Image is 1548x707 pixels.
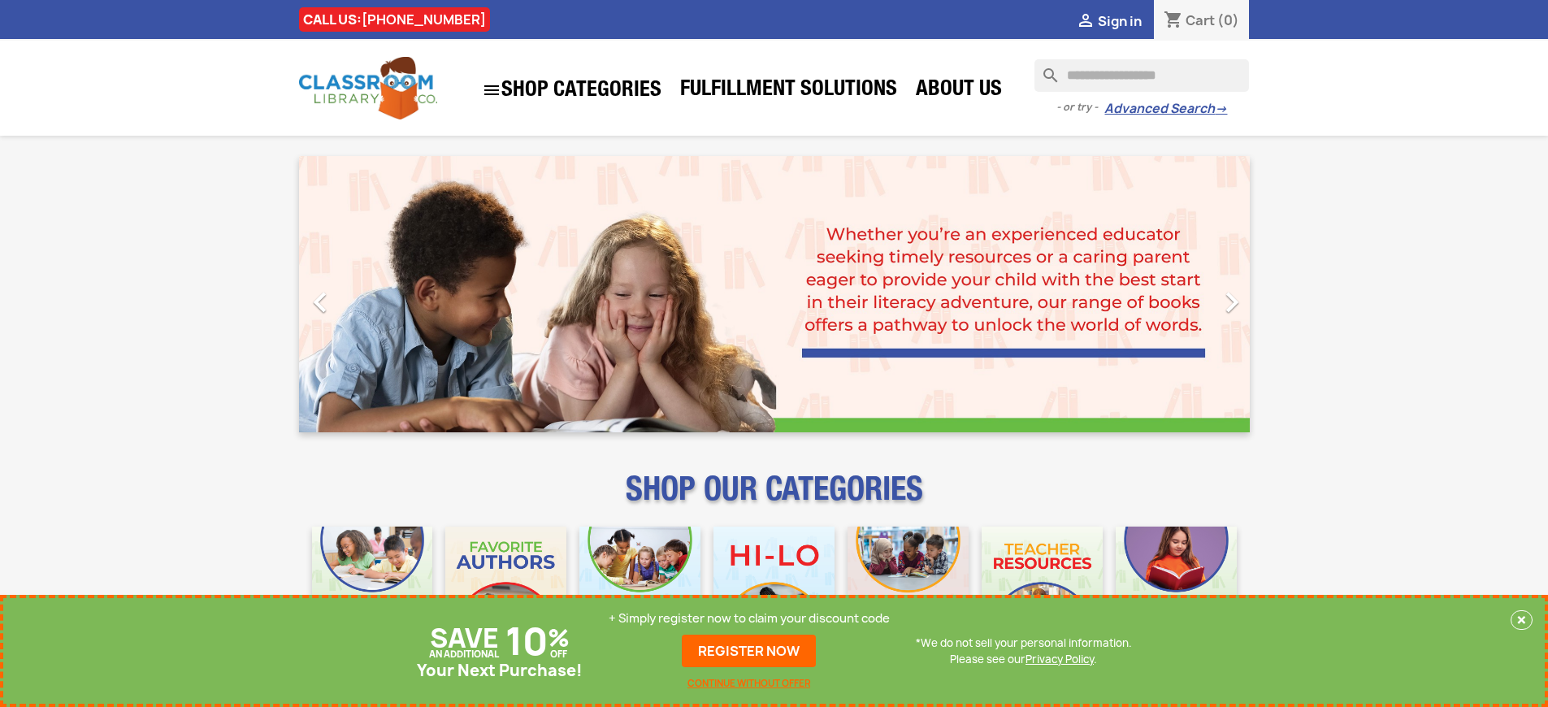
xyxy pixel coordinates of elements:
i:  [1212,282,1252,323]
i: shopping_cart [1164,11,1183,31]
img: CLC_Teacher_Resources_Mobile.jpg [982,527,1103,648]
a:  Sign in [1076,12,1142,30]
ul: Carousel container [299,156,1250,432]
span: - or try - [1056,99,1104,115]
img: CLC_Favorite_Authors_Mobile.jpg [445,527,566,648]
i:  [482,80,501,100]
a: [PHONE_NUMBER] [362,11,486,28]
a: About Us [908,75,1010,107]
span: (0) [1217,11,1239,29]
span: → [1215,101,1227,117]
span: Cart [1186,11,1215,29]
a: Fulfillment Solutions [672,75,905,107]
img: CLC_HiLo_Mobile.jpg [713,527,835,648]
i:  [300,282,340,323]
p: SHOP OUR CATEGORIES [299,484,1250,514]
i: search [1034,59,1054,79]
span: Sign in [1098,12,1142,30]
a: Next [1107,156,1250,432]
a: SHOP CATEGORIES [474,72,670,108]
i:  [1076,12,1095,32]
a: Previous [299,156,442,432]
img: Classroom Library Company [299,57,437,119]
img: CLC_Bulk_Mobile.jpg [312,527,433,648]
a: Advanced Search→ [1104,101,1227,117]
input: Search [1034,59,1249,92]
img: CLC_Dyslexia_Mobile.jpg [1116,527,1237,648]
div: CALL US: [299,7,490,32]
img: CLC_Phonics_And_Decodables_Mobile.jpg [579,527,700,648]
img: CLC_Fiction_Nonfiction_Mobile.jpg [848,527,969,648]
